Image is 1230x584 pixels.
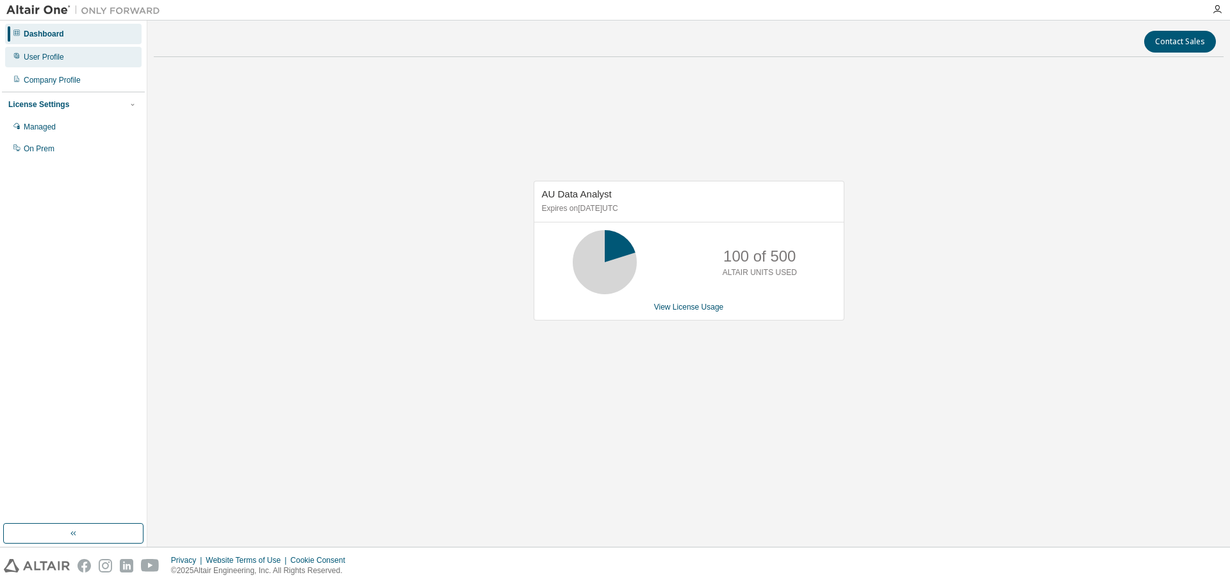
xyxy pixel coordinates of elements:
[24,75,81,85] div: Company Profile
[290,555,352,565] div: Cookie Consent
[141,559,160,572] img: youtube.svg
[8,99,69,110] div: License Settings
[723,246,796,267] p: 100 of 500
[120,559,133,572] img: linkedin.svg
[4,559,70,572] img: altair_logo.svg
[24,122,56,132] div: Managed
[171,555,206,565] div: Privacy
[78,559,91,572] img: facebook.svg
[6,4,167,17] img: Altair One
[542,203,833,214] p: Expires on [DATE] UTC
[206,555,290,565] div: Website Terms of Use
[99,559,112,572] img: instagram.svg
[654,303,724,312] a: View License Usage
[1144,31,1216,53] button: Contact Sales
[24,144,54,154] div: On Prem
[171,565,353,576] p: © 2025 Altair Engineering, Inc. All Rights Reserved.
[24,29,64,39] div: Dashboard
[723,267,797,278] p: ALTAIR UNITS USED
[542,188,612,199] span: AU Data Analyst
[24,52,64,62] div: User Profile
